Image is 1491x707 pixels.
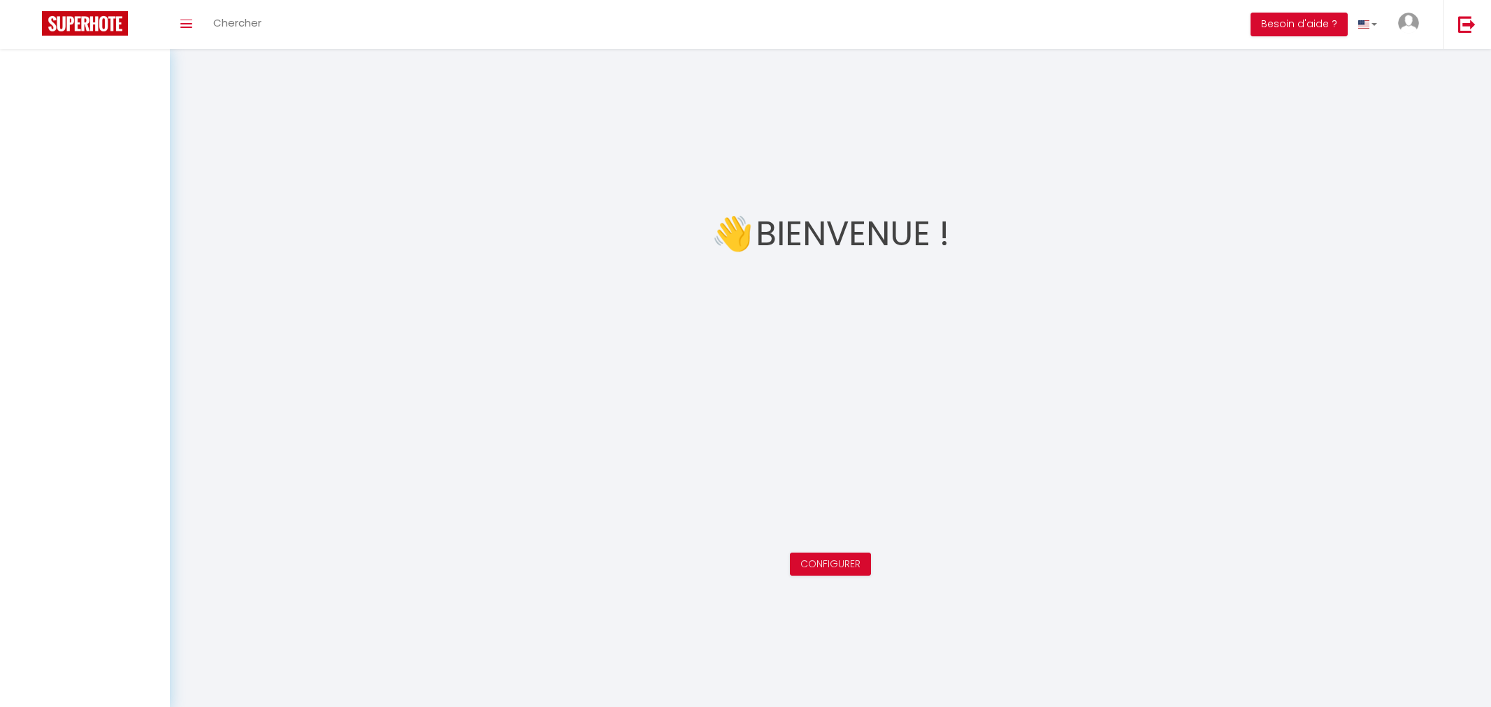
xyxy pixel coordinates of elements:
img: logout [1458,15,1476,33]
span: 👋 [712,207,754,260]
img: ... [1398,13,1419,34]
h1: Bienvenue ! [756,192,949,276]
button: Besoin d'aide ? [1251,13,1348,36]
iframe: welcome-outil.mov [607,276,1054,527]
a: Configurer [800,557,860,571]
button: Configurer [790,553,871,576]
img: Super Booking [42,11,128,36]
span: Chercher [213,15,261,30]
